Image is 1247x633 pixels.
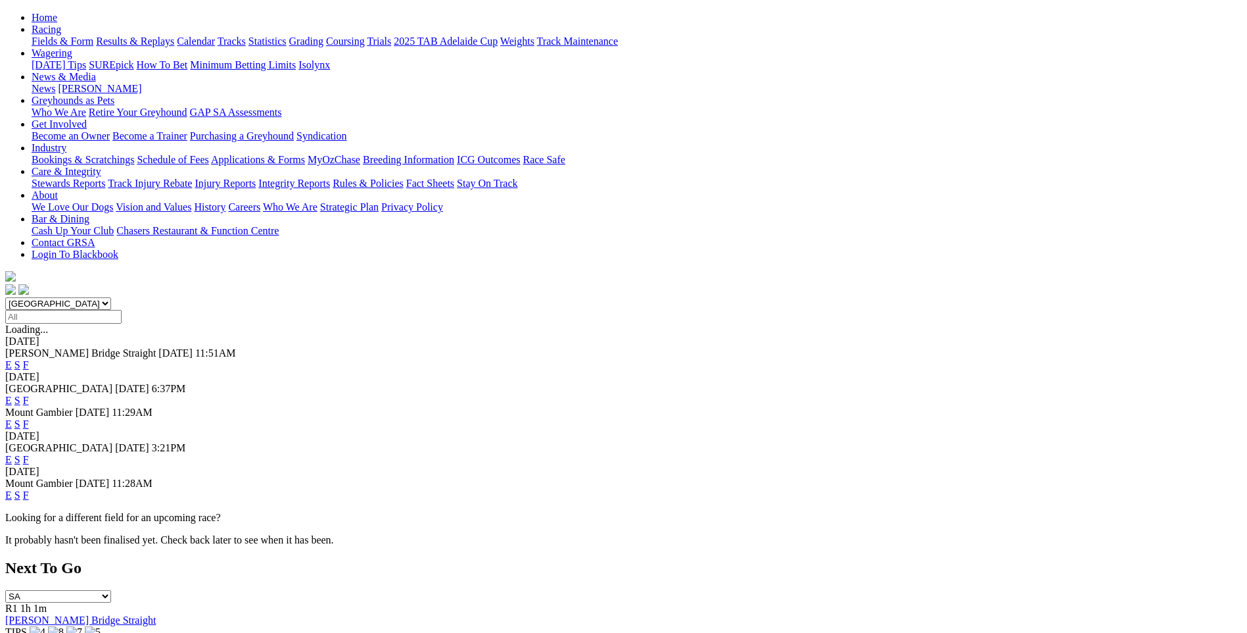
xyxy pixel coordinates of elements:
a: Vision and Values [116,201,191,213]
a: Coursing [326,36,365,47]
a: Applications & Forms [211,154,305,165]
a: Wagering [32,47,72,59]
a: Contact GRSA [32,237,95,248]
a: Careers [228,201,260,213]
a: Greyhounds as Pets [32,95,114,106]
a: Weights [500,36,534,47]
a: Rules & Policies [333,178,404,189]
a: News & Media [32,71,96,82]
span: [DATE] [76,478,110,489]
a: Become an Owner [32,130,110,141]
a: Purchasing a Greyhound [190,130,294,141]
a: We Love Our Dogs [32,201,113,213]
span: [DATE] [115,383,149,394]
a: Results & Replays [96,36,174,47]
h2: Next To Go [5,559,1242,577]
a: Login To Blackbook [32,249,118,260]
a: 2025 TAB Adelaide Cup [394,36,498,47]
a: History [194,201,225,213]
img: twitter.svg [18,284,29,295]
a: Fact Sheets [406,178,454,189]
a: Cash Up Your Club [32,225,114,236]
div: About [32,201,1242,213]
span: [GEOGRAPHIC_DATA] [5,383,112,394]
span: [DATE] [158,347,193,359]
a: Retire Your Greyhound [89,107,187,118]
div: Racing [32,36,1242,47]
a: Strategic Plan [320,201,379,213]
a: F [23,359,29,370]
div: [DATE] [5,371,1242,383]
span: [GEOGRAPHIC_DATA] [5,442,112,453]
div: [DATE] [5,466,1242,478]
a: Privacy Policy [381,201,443,213]
a: S [14,454,20,465]
a: About [32,190,58,201]
a: Syndication [296,130,346,141]
a: Trials [367,36,391,47]
a: Chasers Restaurant & Function Centre [116,225,279,236]
a: Track Injury Rebate [108,178,192,189]
a: Isolynx [298,59,330,70]
a: E [5,359,12,370]
a: F [23,418,29,430]
a: Fields & Form [32,36,93,47]
a: GAP SA Assessments [190,107,282,118]
a: F [23,454,29,465]
span: 6:37PM [152,383,186,394]
a: [PERSON_NAME] Bridge Straight [5,615,156,626]
div: Get Involved [32,130,1242,142]
div: [DATE] [5,430,1242,442]
span: Loading... [5,324,48,335]
input: Select date [5,310,122,324]
a: F [23,395,29,406]
a: Race Safe [523,154,565,165]
span: 1h 1m [20,603,47,614]
a: Track Maintenance [537,36,618,47]
span: Mount Gambier [5,407,73,418]
span: 11:29AM [112,407,153,418]
a: News [32,83,55,94]
a: S [14,490,20,501]
div: News & Media [32,83,1242,95]
partial: It probably hasn't been finalised yet. Check back later to see when it has been. [5,534,334,545]
a: S [14,418,20,430]
span: R1 [5,603,18,614]
a: F [23,490,29,501]
span: [DATE] [76,407,110,418]
a: S [14,395,20,406]
a: Calendar [177,36,215,47]
a: Tracks [218,36,246,47]
a: Industry [32,142,66,153]
div: Industry [32,154,1242,166]
a: Stay On Track [457,178,517,189]
img: logo-grsa-white.png [5,271,16,282]
span: 11:51AM [195,347,236,359]
a: E [5,395,12,406]
a: SUREpick [89,59,133,70]
a: Statistics [248,36,287,47]
a: S [14,359,20,370]
a: Racing [32,24,61,35]
span: Mount Gambier [5,478,73,489]
a: Integrity Reports [258,178,330,189]
span: [DATE] [115,442,149,453]
a: Home [32,12,57,23]
a: Bar & Dining [32,213,89,224]
span: 3:21PM [152,442,186,453]
a: [DATE] Tips [32,59,86,70]
span: 11:28AM [112,478,153,489]
img: facebook.svg [5,284,16,295]
div: Wagering [32,59,1242,71]
a: Schedule of Fees [137,154,208,165]
a: Become a Trainer [112,130,187,141]
a: E [5,418,12,430]
a: Who We Are [263,201,318,213]
a: Minimum Betting Limits [190,59,296,70]
a: Stewards Reports [32,178,105,189]
a: Who We Are [32,107,86,118]
div: Care & Integrity [32,178,1242,190]
div: Bar & Dining [32,225,1242,237]
span: [PERSON_NAME] Bridge Straight [5,347,156,359]
a: Get Involved [32,118,87,130]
